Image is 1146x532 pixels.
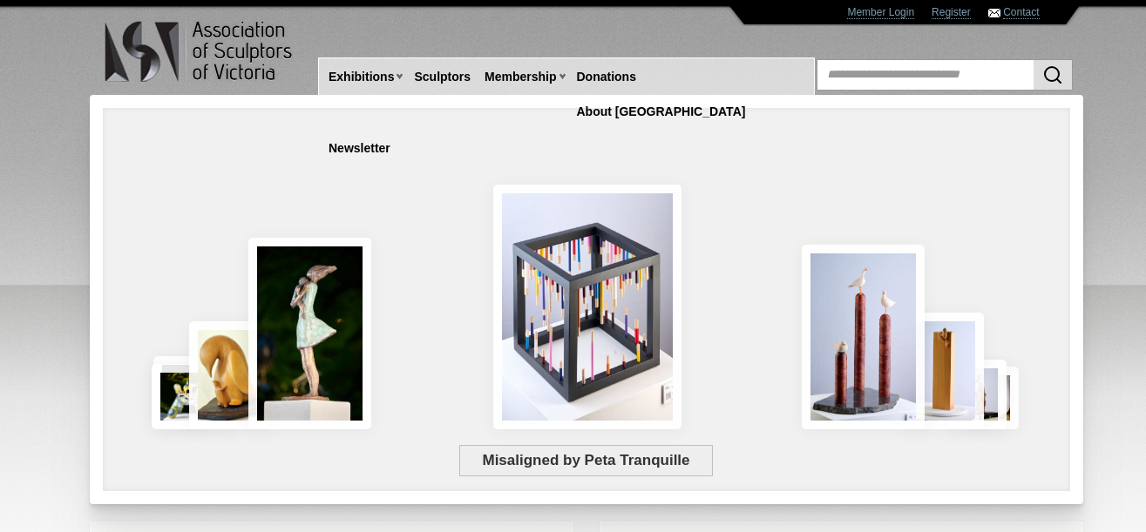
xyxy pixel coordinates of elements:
[1003,6,1039,19] a: Contact
[570,61,643,93] a: Donations
[493,185,681,429] img: Misaligned
[459,445,713,476] span: Misaligned by Peta Tranquille
[847,6,914,19] a: Member Login
[932,6,971,19] a: Register
[802,245,925,429] img: Rising Tides
[570,96,753,128] a: About [GEOGRAPHIC_DATA]
[905,313,984,429] img: Little Frog. Big Climb
[407,61,478,93] a: Sculptors
[988,9,1000,17] img: Contact ASV
[322,132,397,165] a: Newsletter
[104,17,295,86] img: logo.png
[478,61,563,93] a: Membership
[248,238,372,429] img: Connection
[322,61,401,93] a: Exhibitions
[1042,64,1063,85] img: Search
